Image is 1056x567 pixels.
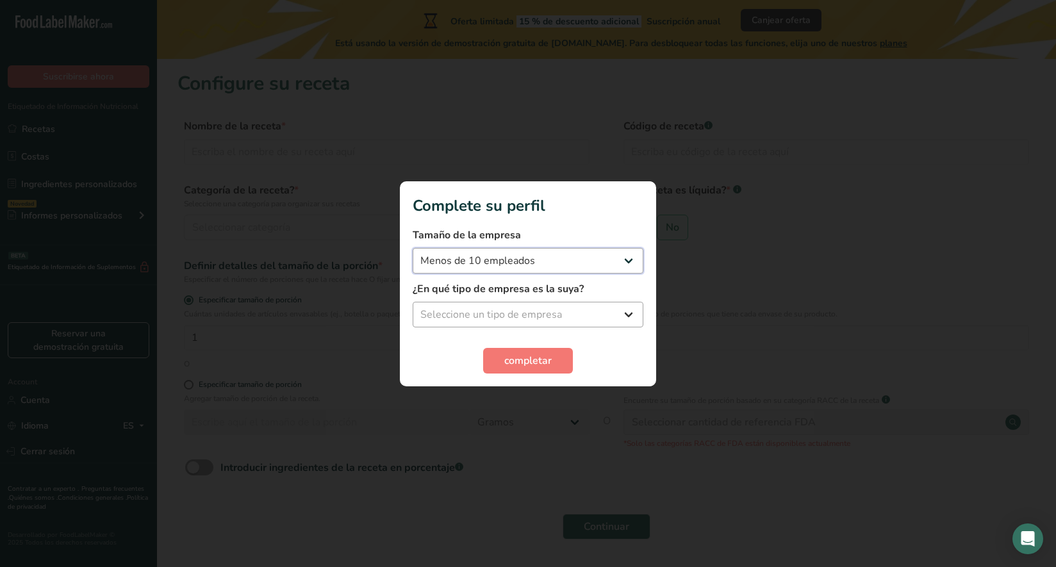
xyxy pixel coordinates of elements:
span: completar [504,353,552,368]
button: completar [483,348,573,374]
h1: Complete su perfil [413,194,643,217]
label: Tamaño de la empresa [413,227,643,243]
div: Open Intercom Messenger [1012,523,1043,554]
label: ¿En qué tipo de empresa es la suya? [413,281,643,297]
